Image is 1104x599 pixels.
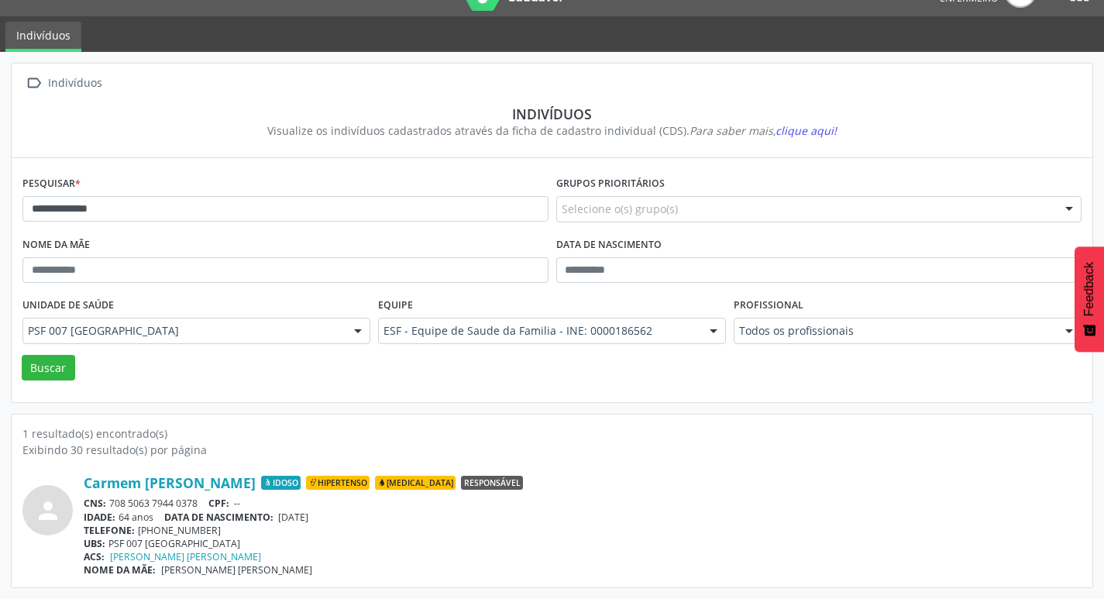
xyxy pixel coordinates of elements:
button: Buscar [22,355,75,381]
span: ACS: [84,550,105,563]
a: [PERSON_NAME] [PERSON_NAME] [110,550,261,563]
span: TELEFONE: [84,524,135,537]
span: Feedback [1082,262,1096,316]
span: ESF - Equipe de Saude da Familia - INE: 0000186562 [383,323,694,339]
span: Idoso [261,476,301,490]
span: [MEDICAL_DATA] [375,476,456,490]
label: Grupos prioritários [556,172,665,196]
span: Responsável [461,476,523,490]
span: Selecione o(s) grupo(s) [562,201,678,217]
span: -- [234,497,240,510]
a: Carmem [PERSON_NAME] [84,474,256,491]
span: CPF: [208,497,229,510]
span: DATA DE NASCIMENTO: [164,511,273,524]
i: Para saber mais, [690,123,837,138]
span: Hipertenso [306,476,370,490]
span: CNS: [84,497,106,510]
div: Exibindo 30 resultado(s) por página [22,442,1082,458]
label: Nome da mãe [22,233,90,257]
span: Todos os profissionais [739,323,1050,339]
a: Indivíduos [5,22,81,52]
div: PSF 007 [GEOGRAPHIC_DATA] [84,537,1082,550]
button: Feedback - Mostrar pesquisa [1075,246,1104,352]
i:  [22,72,45,95]
span: NOME DA MÃE: [84,563,156,577]
span: [DATE] [278,511,308,524]
label: Pesquisar [22,172,81,196]
span: UBS: [84,537,105,550]
div: 1 resultado(s) encontrado(s) [22,425,1082,442]
div: Indivíduos [33,105,1071,122]
div: [PHONE_NUMBER] [84,524,1082,537]
span: clique aqui! [776,123,837,138]
div: 64 anos [84,511,1082,524]
div: 708 5063 7944 0378 [84,497,1082,510]
div: Indivíduos [45,72,105,95]
i: person [34,497,62,525]
span: IDADE: [84,511,115,524]
label: Data de nascimento [556,233,662,257]
label: Profissional [734,294,803,318]
div: Visualize os indivíduos cadastrados através da ficha de cadastro individual (CDS). [33,122,1071,139]
label: Equipe [378,294,413,318]
span: [PERSON_NAME] [PERSON_NAME] [161,563,312,577]
span: PSF 007 [GEOGRAPHIC_DATA] [28,323,339,339]
label: Unidade de saúde [22,294,114,318]
a:  Indivíduos [22,72,105,95]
